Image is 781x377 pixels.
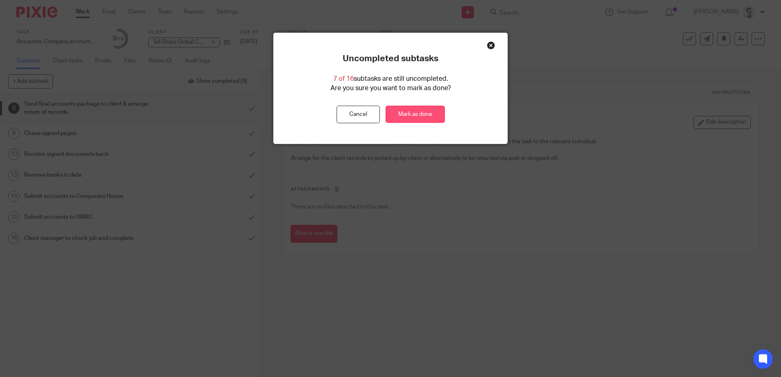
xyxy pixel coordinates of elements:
[343,53,438,64] p: Uncompleted subtasks
[487,41,495,49] div: Close this dialog window
[333,75,354,82] span: 7 of 16
[330,84,451,93] p: Are you sure you want to mark as done?
[337,106,380,123] button: Cancel
[333,74,448,84] p: subtasks are still uncompleted.
[386,106,445,123] a: Mark as done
